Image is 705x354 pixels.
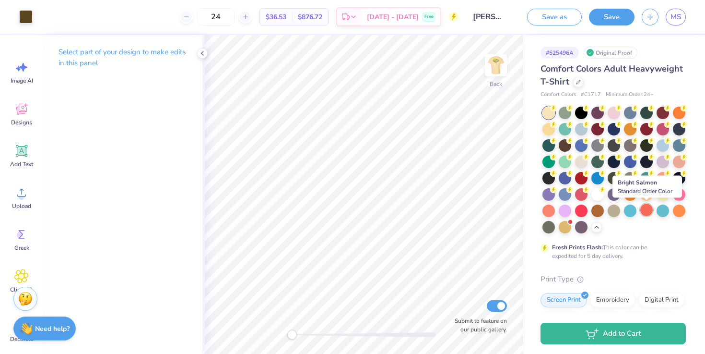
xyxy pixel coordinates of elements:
[424,13,434,20] span: Free
[540,274,686,285] div: Print Type
[666,9,686,25] a: MS
[540,47,579,59] div: # 525496A
[638,293,685,307] div: Digital Print
[653,312,675,327] div: Foil
[540,63,683,87] span: Comfort Colors Adult Heavyweight T-Shirt
[623,312,650,327] div: Vinyl
[552,243,670,260] div: This color can be expedited for 5 day delivery.
[540,91,576,99] span: Comfort Colors
[287,330,297,340] div: Accessibility label
[552,244,603,251] strong: Fresh Prints Flash:
[197,8,235,25] input: – –
[590,293,635,307] div: Embroidery
[527,9,582,25] button: Save as
[35,324,70,333] strong: Need help?
[6,286,37,301] span: Clipart & logos
[606,91,654,99] span: Minimum Order: 24 +
[540,312,579,327] div: Applique
[266,12,286,22] span: $36.53
[582,312,620,327] div: Transfers
[10,160,33,168] span: Add Text
[466,7,513,26] input: Untitled Design
[298,12,322,22] span: $876.72
[11,119,32,126] span: Designs
[486,56,505,75] img: Back
[10,335,33,343] span: Decorate
[618,187,672,195] span: Standard Order Color
[12,202,31,210] span: Upload
[670,12,681,23] span: MS
[11,77,33,85] span: Image AI
[612,176,682,198] div: Bright Salmon
[584,47,637,59] div: Original Proof
[540,323,686,344] button: Add to Cart
[589,9,634,25] button: Save
[14,244,29,252] span: Greek
[540,293,587,307] div: Screen Print
[449,317,507,334] label: Submit to feature on our public gallery.
[59,47,187,69] p: Select part of your design to make edits in this panel
[367,12,419,22] span: [DATE] - [DATE]
[581,91,601,99] span: # C1717
[490,80,502,88] div: Back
